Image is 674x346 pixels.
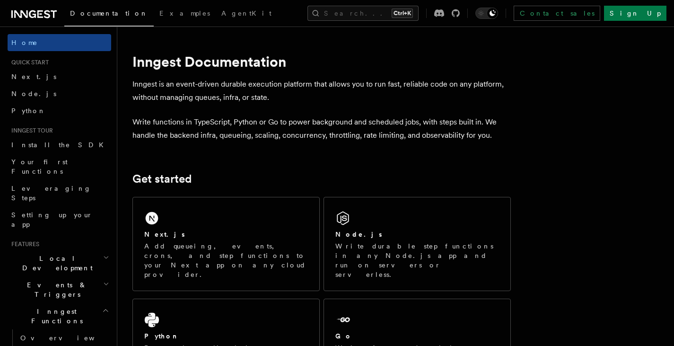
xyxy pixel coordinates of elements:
span: Features [8,240,39,248]
a: Next.jsAdd queueing, events, crons, and step functions to your Next app on any cloud provider. [132,197,320,291]
p: Write functions in TypeScript, Python or Go to power background and scheduled jobs, with steps bu... [132,115,511,142]
span: Setting up your app [11,211,93,228]
a: Leveraging Steps [8,180,111,206]
a: Documentation [64,3,154,27]
span: Install the SDK [11,141,109,149]
a: Your first Functions [8,153,111,180]
span: Overview [20,334,118,342]
span: Inngest Functions [8,307,102,326]
button: Search...Ctrl+K [307,6,419,21]
span: Events & Triggers [8,280,103,299]
span: Home [11,38,38,47]
span: Leveraging Steps [11,185,91,202]
a: Examples [154,3,216,26]
button: Local Development [8,250,111,276]
a: Home [8,34,111,51]
span: Quick start [8,59,49,66]
p: Inngest is an event-driven durable execution platform that allows you to run fast, reliable code ... [132,78,511,104]
kbd: Ctrl+K [392,9,413,18]
span: Next.js [11,73,56,80]
a: Contact sales [514,6,600,21]
a: Sign Up [604,6,666,21]
h2: Next.js [144,230,185,239]
button: Toggle dark mode [475,8,498,19]
a: Get started [132,172,192,186]
span: Your first Functions [11,158,68,175]
span: Node.js [11,90,56,98]
a: Python [8,102,111,119]
span: AgentKit [221,9,271,17]
a: Next.js [8,68,111,85]
a: Install the SDK [8,136,111,153]
a: Setting up your app [8,206,111,233]
p: Write durable step functions in any Node.js app and run on servers or serverless. [335,241,499,279]
span: Python [11,107,46,115]
p: Add queueing, events, crons, and step functions to your Next app on any cloud provider. [144,241,308,279]
h1: Inngest Documentation [132,53,511,70]
h2: Node.js [335,230,382,239]
h2: Python [144,331,179,341]
span: Inngest tour [8,127,53,134]
button: Inngest Functions [8,303,111,329]
a: Node.jsWrite durable step functions in any Node.js app and run on servers or serverless. [324,197,511,291]
span: Examples [159,9,210,17]
h2: Go [335,331,352,341]
button: Events & Triggers [8,276,111,303]
span: Documentation [70,9,148,17]
a: AgentKit [216,3,277,26]
span: Local Development [8,254,103,273]
a: Node.js [8,85,111,102]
